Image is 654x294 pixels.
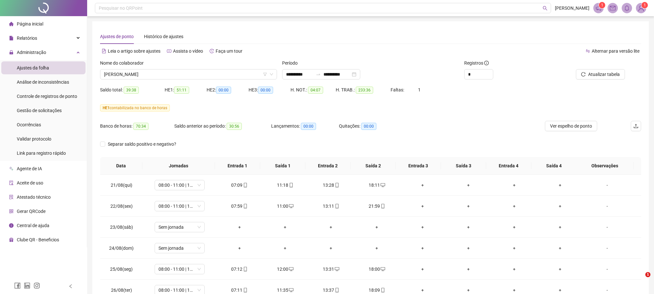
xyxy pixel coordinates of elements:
div: 18:11 [359,182,394,189]
div: + [496,224,532,231]
th: Entrada 4 [486,157,531,175]
span: linkedin [24,282,30,289]
div: 07:59 [222,203,257,210]
span: notification [596,5,601,11]
span: contabilizada no banco de horas [100,104,170,111]
span: 233:36 [356,87,373,94]
span: Aceite de uso [17,180,43,185]
span: HE 1 [103,106,110,110]
div: + [451,224,486,231]
div: Saldo anterior ao período: [174,122,271,130]
div: + [496,245,532,252]
span: reload [581,72,586,77]
span: qrcode [9,209,14,214]
span: 08:00 - 11:00 | 12:12 - 18:00 [158,264,201,274]
span: youtube [167,49,171,53]
span: mobile [242,288,248,292]
div: H. NOT.: [291,86,336,94]
div: 13:11 [313,203,349,210]
span: Administração [17,50,46,55]
span: Agente de IA [17,166,42,171]
span: Ajustes de ponto [100,34,134,39]
div: - [588,224,626,231]
span: Ver espelho de ponto [550,122,592,130]
div: + [451,266,486,273]
span: Faltas: [391,87,405,92]
div: + [268,245,303,252]
span: 04:07 [308,87,323,94]
span: mobile [334,288,339,292]
span: history [209,49,214,53]
span: solution [9,195,14,199]
div: - [588,266,626,273]
div: 18:09 [359,287,394,294]
th: Entrada 3 [396,157,441,175]
span: 21/08(qui) [111,183,132,188]
span: facebook [14,282,21,289]
span: 08:00 - 11:00 | 12:12 - 18:00 [158,180,201,190]
th: Data [100,157,142,175]
span: mobile [334,183,339,187]
div: + [496,203,532,210]
span: file [9,36,14,40]
span: mobile [242,267,248,271]
span: bell [624,5,630,11]
div: Saldo total: [100,86,165,94]
span: desktop [380,183,385,187]
div: + [496,287,532,294]
div: + [405,224,440,231]
span: 1 [645,272,650,277]
span: desktop [380,267,385,271]
span: Ajustes da folha [17,65,49,70]
th: Saída 2 [351,157,396,175]
th: Saída 4 [531,157,577,175]
div: + [359,224,394,231]
th: Saída 3 [441,157,486,175]
div: 07:09 [222,182,257,189]
span: mobile [242,183,248,187]
span: 00:00 [258,87,273,94]
th: Entrada 1 [215,157,260,175]
span: Alternar para versão lite [592,48,639,54]
div: - [588,287,626,294]
div: 07:12 [222,266,257,273]
span: Clube QR - Beneficios [17,237,59,242]
span: info-circle [484,61,489,65]
th: Entrada 2 [305,157,351,175]
div: Banco de horas: [100,122,174,130]
span: 24/08(dom) [109,246,134,251]
div: + [268,224,303,231]
span: 70:34 [133,123,148,130]
span: 30:56 [227,123,242,130]
th: Saída 1 [260,157,305,175]
div: HE 2: [207,86,249,94]
div: + [359,245,394,252]
span: Separar saldo positivo e negativo? [105,141,179,148]
span: swap [586,49,590,53]
span: to [316,72,321,77]
div: - [588,182,626,189]
div: + [496,266,532,273]
div: + [496,182,532,189]
span: 25/08(seg) [110,267,133,272]
iframe: Intercom live chat [632,272,648,288]
div: 13:31 [313,266,349,273]
span: upload [633,123,639,129]
span: Assista o vídeo [173,48,203,54]
th: Observações [576,157,634,175]
span: 1 [418,87,421,92]
span: 08:00 - 11:00 | 12:12 - 18:00 [158,201,201,211]
span: left [68,284,73,289]
div: 13:28 [313,182,349,189]
span: 22/08(sex) [110,204,133,209]
span: mobile [242,204,248,208]
div: - [588,245,626,252]
span: Ocorrências [17,122,41,127]
span: Atualizar tabela [588,71,620,78]
th: Jornadas [142,157,215,175]
span: 00:00 [301,123,316,130]
div: 11:18 [268,182,303,189]
span: [PERSON_NAME] [555,5,589,12]
span: home [9,22,14,26]
span: 00:00 [216,87,231,94]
